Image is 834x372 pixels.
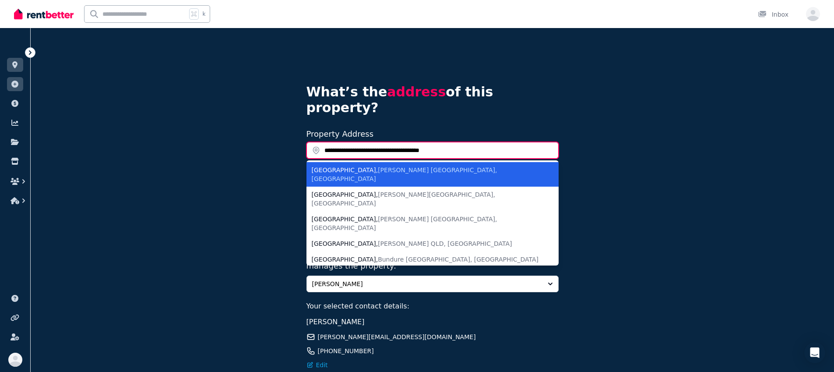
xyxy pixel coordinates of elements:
label: Property Address [306,129,374,138]
span: Edit [316,361,328,369]
h4: What’s the of this property? [306,84,559,116]
span: [PERSON_NAME] [306,318,365,326]
div: [GEOGRAPHIC_DATA] , [312,166,543,183]
img: RentBetter [14,7,74,21]
span: [PERSON_NAME] QLD, [GEOGRAPHIC_DATA] [378,240,512,247]
div: [GEOGRAPHIC_DATA] , [312,255,543,264]
span: k [202,11,205,18]
div: Inbox [758,10,788,19]
span: [PERSON_NAME] [GEOGRAPHIC_DATA], [GEOGRAPHIC_DATA] [312,216,497,231]
div: Open Intercom Messenger [804,342,825,363]
span: [PERSON_NAME][GEOGRAPHIC_DATA], [GEOGRAPHIC_DATA] [312,191,496,207]
span: [PERSON_NAME][EMAIL_ADDRESS][DOMAIN_NAME] [318,333,476,341]
button: [PERSON_NAME] [306,276,559,292]
div: [GEOGRAPHIC_DATA] , [312,215,543,232]
div: [GEOGRAPHIC_DATA] , [312,239,543,248]
span: [PHONE_NUMBER] [318,347,374,355]
button: Edit [306,361,328,369]
p: Your selected contact details: [306,301,559,312]
div: [GEOGRAPHIC_DATA] , [312,190,543,208]
span: Bundure [GEOGRAPHIC_DATA], [GEOGRAPHIC_DATA] [378,256,538,263]
span: [PERSON_NAME] [312,280,541,288]
span: [PERSON_NAME] [GEOGRAPHIC_DATA], [GEOGRAPHIC_DATA] [312,167,497,182]
span: address [387,84,446,99]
